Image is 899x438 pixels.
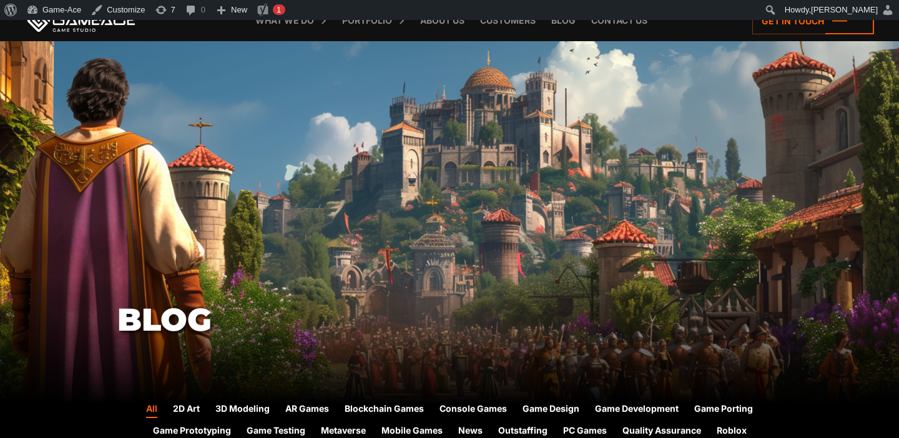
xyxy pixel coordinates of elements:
[146,402,157,418] a: All
[117,303,782,337] h1: Blog
[523,402,579,418] a: Game Design
[595,402,679,418] a: Game Development
[811,5,878,14] span: [PERSON_NAME]
[277,5,281,14] span: 1
[752,7,874,34] a: Get in touch
[694,402,753,418] a: Game Porting
[285,402,329,418] a: AR Games
[345,402,424,418] a: Blockchain Games
[215,402,270,418] a: 3D Modeling
[173,402,200,418] a: 2D Art
[440,402,507,418] a: Console Games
